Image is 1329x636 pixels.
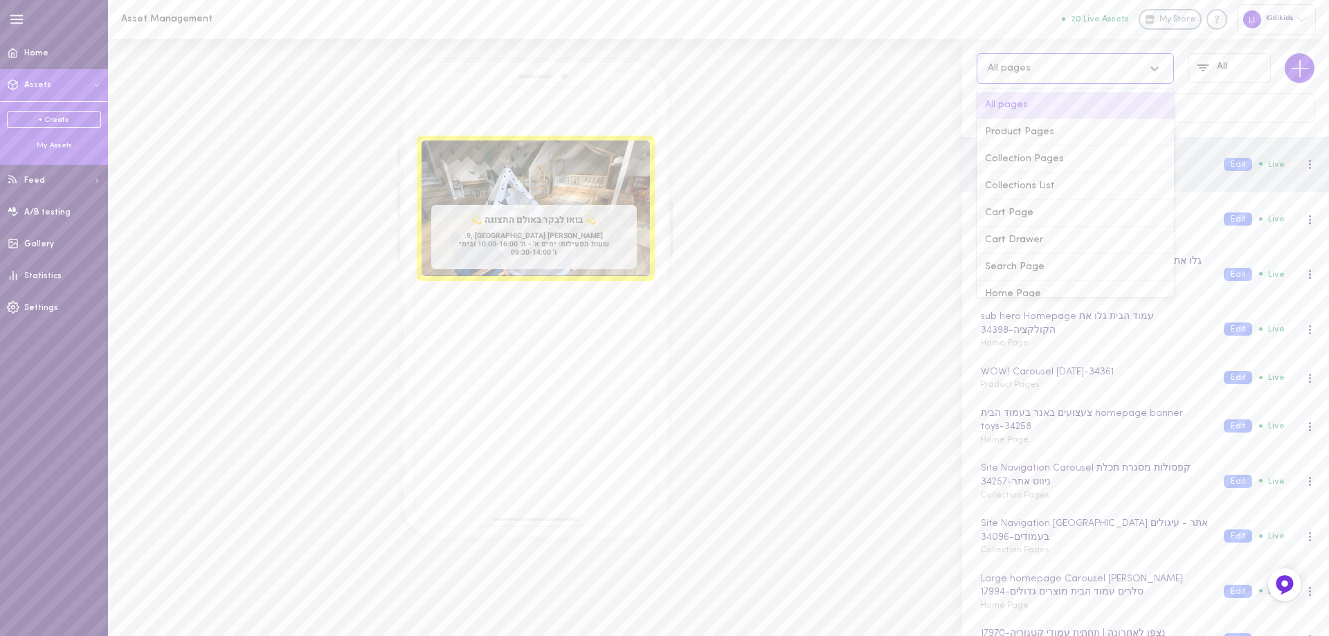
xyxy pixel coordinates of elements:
div: Knowledge center [1206,9,1227,30]
div: Site Navigation Carousel קפסולות מסגרת תכלת ניווט אתר - 34257 [978,461,1211,489]
div: צעצועים באנר בעמוד הבית homepage banner toys - 34258 [978,406,1211,435]
button: Edit [1224,158,1252,171]
span: 💫 בואו לבקר באולם התצוגה 💫 [431,205,637,227]
span: [PERSON_NAME] 9, [GEOGRAPHIC_DATA]. שעות הפעילות: ימים א' - ה' 10:00-16:00 ובימי ו' 09:30-14:00 [431,227,637,266]
span: A/B testing [24,208,71,217]
a: + Create [7,111,101,128]
div: Cart Drawer [977,227,1174,254]
span: Collection Pages [980,546,1049,554]
span: Live [1259,587,1285,596]
div: Collections List [977,173,1174,200]
button: All [1188,53,1271,83]
span: Live [1259,215,1285,224]
span: Live [1259,325,1285,334]
button: 20 Live Assets [1062,15,1129,24]
span: Live [1259,421,1285,430]
span: Live [1259,477,1285,486]
div: Home Page [977,281,1174,308]
button: Edit [1224,529,1252,543]
span: Settings [24,304,58,312]
a: My Store [1139,9,1202,30]
div: Cart Page [977,200,1174,227]
div: WOW! Carousel [DATE] - 34361 [978,365,1211,380]
div: All pages [988,64,1031,73]
span: Live [1259,160,1285,169]
button: Edit [1224,371,1252,384]
button: Edit [1224,212,1252,226]
span: Statistics [24,272,62,280]
span: Collection Pages [980,491,1049,500]
div: Large homepage Carousel [PERSON_NAME] סלרים עמוד הבית מוצרים גדולים - 17994 [978,572,1211,600]
div: All pages [977,92,1174,119]
span: Live [1259,373,1285,382]
span: Feed [24,176,45,185]
span: Live [1259,531,1285,540]
div: Kidikids [1237,4,1316,34]
button: Edit [1224,268,1252,281]
a: 20 Live Assets [1062,15,1139,24]
button: Edit [1224,475,1252,488]
div: Collection Pages [977,146,1174,173]
img: Feedback Button [1274,574,1295,595]
button: Edit [1224,585,1252,598]
span: Home Page [980,339,1029,347]
div: sub hero Homepage עמוד הבית גלו את הקולקציה - 34398 [978,309,1211,338]
span: Home [24,49,48,57]
button: Edit [1224,322,1252,336]
button: Edit [1224,419,1252,433]
span: Gallery [24,240,54,248]
span: Live [1259,270,1285,279]
span: My Store [1159,14,1195,26]
span: Product Pages [980,381,1040,389]
div: Site Navigation [GEOGRAPHIC_DATA] אתר - עיגולים בעמודים - 34096 [978,516,1211,545]
span: Home Page [980,601,1029,610]
div: My Assets [7,140,101,151]
h1: Asset Management [121,14,350,24]
div: Product Pages [977,119,1174,146]
div: Search Page [977,254,1174,281]
span: Home Page [980,436,1029,444]
span: Assets [24,81,51,89]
